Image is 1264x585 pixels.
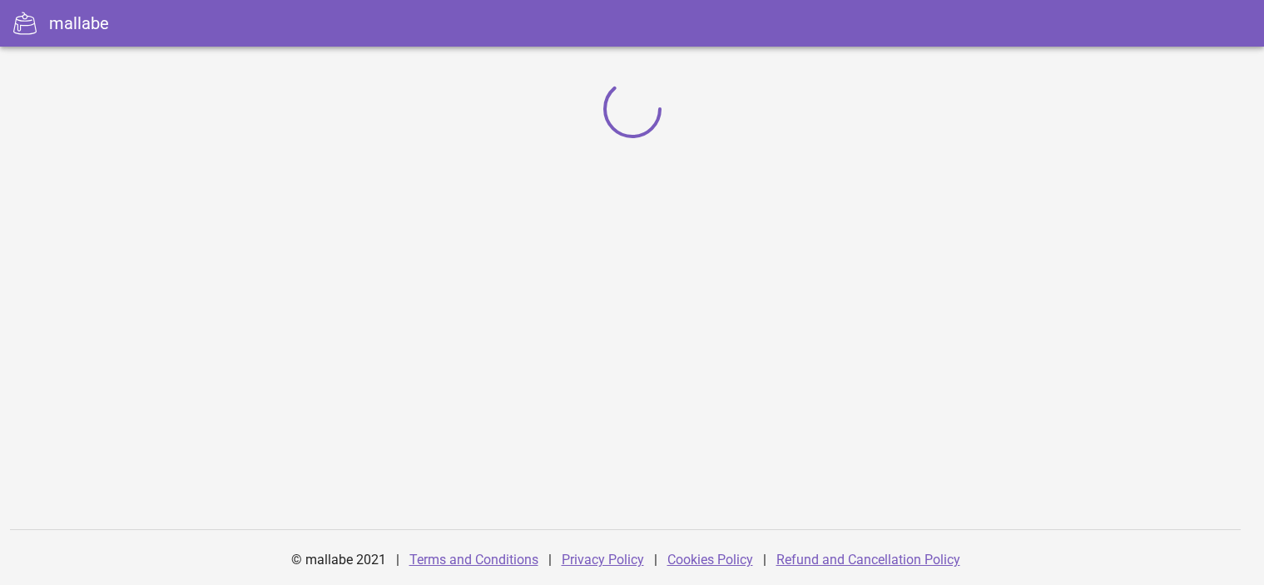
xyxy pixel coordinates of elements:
[562,552,644,568] a: Privacy Policy
[409,552,538,568] a: Terms and Conditions
[281,540,396,580] div: © mallabe 2021
[667,552,753,568] a: Cookies Policy
[396,540,399,580] div: |
[49,11,109,36] div: mallabe
[654,540,657,580] div: |
[763,540,766,580] div: |
[548,540,552,580] div: |
[776,552,960,568] a: Refund and Cancellation Policy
